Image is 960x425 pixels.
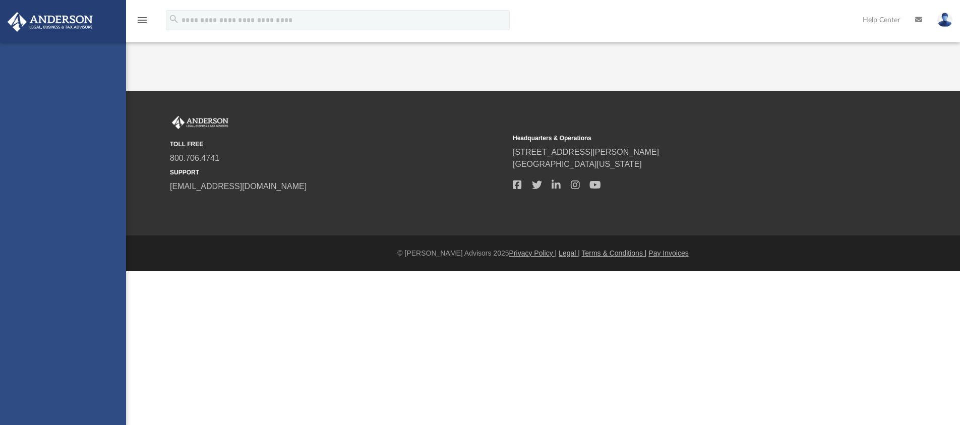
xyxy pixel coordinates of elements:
a: Legal | [559,249,580,257]
img: User Pic [937,13,952,27]
a: [STREET_ADDRESS][PERSON_NAME] [513,148,659,156]
a: 800.706.4741 [170,154,219,162]
a: Terms & Conditions | [582,249,647,257]
small: Headquarters & Operations [513,134,849,143]
a: [EMAIL_ADDRESS][DOMAIN_NAME] [170,182,307,191]
small: TOLL FREE [170,140,506,149]
a: menu [136,19,148,26]
img: Anderson Advisors Platinum Portal [170,116,230,129]
a: Pay Invoices [648,249,688,257]
i: search [168,14,179,25]
a: [GEOGRAPHIC_DATA][US_STATE] [513,160,642,168]
i: menu [136,14,148,26]
div: © [PERSON_NAME] Advisors 2025 [126,248,960,259]
a: Privacy Policy | [509,249,557,257]
small: SUPPORT [170,168,506,177]
img: Anderson Advisors Platinum Portal [5,12,96,32]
